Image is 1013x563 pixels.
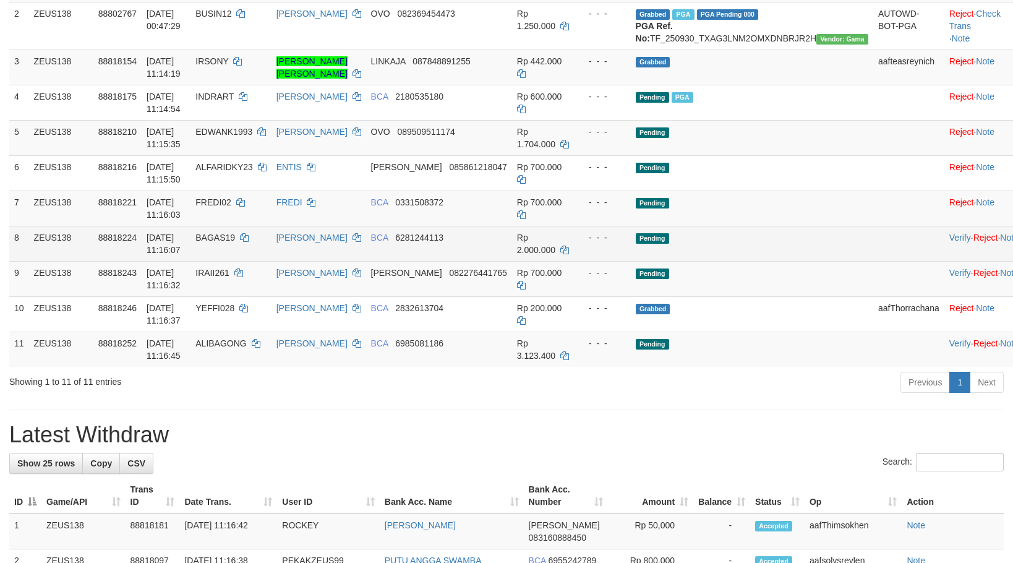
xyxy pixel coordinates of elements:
[277,478,380,514] th: User ID: activate to sort column ascending
[195,303,234,313] span: YEFFI028
[195,9,231,19] span: BUSIN12
[395,197,443,207] span: Copy 0331508372 to clipboard
[949,372,970,393] a: 1
[517,9,555,31] span: Rp 1.250.000
[902,478,1004,514] th: Action
[636,304,670,314] span: Grabbed
[98,197,137,207] span: 88818221
[973,338,998,348] a: Reject
[976,127,994,137] a: Note
[973,268,998,278] a: Reject
[371,56,406,66] span: LINKAJA
[29,120,93,155] td: ZEUS138
[970,372,1004,393] a: Next
[949,338,971,348] a: Verify
[907,520,925,530] a: Note
[98,338,137,348] span: 88818252
[579,337,626,350] div: - - -
[41,514,126,549] td: ZEUS138
[636,339,669,350] span: Pending
[276,127,348,137] a: [PERSON_NAME]
[916,453,1004,471] input: Search:
[579,231,626,244] div: - - -
[9,261,29,296] td: 9
[29,261,93,296] td: ZEUS138
[9,155,29,191] td: 6
[517,338,555,361] span: Rp 3.123.400
[29,226,93,261] td: ZEUS138
[636,269,669,279] span: Pending
[9,478,41,514] th: ID: activate to sort column descending
[29,332,93,367] td: ZEUS138
[636,57,670,67] span: Grabbed
[371,197,388,207] span: BCA
[29,191,93,226] td: ZEUS138
[371,268,442,278] span: [PERSON_NAME]
[380,478,524,514] th: Bank Acc. Name: activate to sort column ascending
[127,458,145,468] span: CSV
[693,478,750,514] th: Balance: activate to sort column ascending
[949,268,971,278] a: Verify
[41,478,126,514] th: Game/API: activate to sort column ascending
[949,303,974,313] a: Reject
[517,233,555,255] span: Rp 2.000.000
[672,92,693,103] span: Marked by aafsolysreylen
[195,56,228,66] span: IRSONY
[395,233,443,243] span: Copy 6281244113 to clipboard
[397,9,455,19] span: Copy 082369454473 to clipboard
[276,303,348,313] a: [PERSON_NAME]
[195,127,252,137] span: EDWANK1993
[949,127,974,137] a: Reject
[579,55,626,67] div: - - -
[98,303,137,313] span: 88818246
[98,56,137,66] span: 88818154
[276,162,302,172] a: ENTIS
[949,9,1001,31] a: Check Trans
[395,92,443,101] span: Copy 2180535180 to clipboard
[147,338,181,361] span: [DATE] 11:16:45
[126,478,180,514] th: Trans ID: activate to sort column ascending
[9,514,41,549] td: 1
[29,49,93,85] td: ZEUS138
[517,92,562,101] span: Rp 600.000
[98,268,137,278] span: 88818243
[873,49,944,85] td: aafteasreynich
[29,296,93,332] td: ZEUS138
[805,478,902,514] th: Op: activate to sort column ascending
[195,92,234,101] span: INDRART
[636,9,670,20] span: Grabbed
[873,296,944,332] td: aafThorrachana
[9,453,83,474] a: Show 25 rows
[9,423,1004,447] h1: Latest Withdraw
[195,268,229,278] span: IRAII261
[529,533,586,543] span: Copy 083160888450 to clipboard
[277,514,380,549] td: ROCKEY
[17,458,75,468] span: Show 25 rows
[636,92,669,103] span: Pending
[805,514,902,549] td: aafThimsokhen
[9,332,29,367] td: 11
[873,2,944,49] td: AUTOWD-BOT-PGA
[631,2,873,49] td: TF_250930_TXAG3LNM2OMXDNBRJR2H
[147,92,181,114] span: [DATE] 11:14:54
[82,453,120,474] a: Copy
[371,92,388,101] span: BCA
[276,338,348,348] a: [PERSON_NAME]
[755,521,792,531] span: Accepted
[90,458,112,468] span: Copy
[693,514,750,549] td: -
[579,90,626,103] div: - - -
[579,126,626,138] div: - - -
[276,92,348,101] a: [PERSON_NAME]
[395,338,443,348] span: Copy 6985081186 to clipboard
[949,92,974,101] a: Reject
[9,49,29,85] td: 3
[9,296,29,332] td: 10
[147,197,181,220] span: [DATE] 11:16:03
[29,155,93,191] td: ZEUS138
[371,233,388,243] span: BCA
[973,233,998,243] a: Reject
[579,7,626,20] div: - - -
[195,338,246,348] span: ALIBAGONG
[9,371,413,388] div: Showing 1 to 11 of 11 entries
